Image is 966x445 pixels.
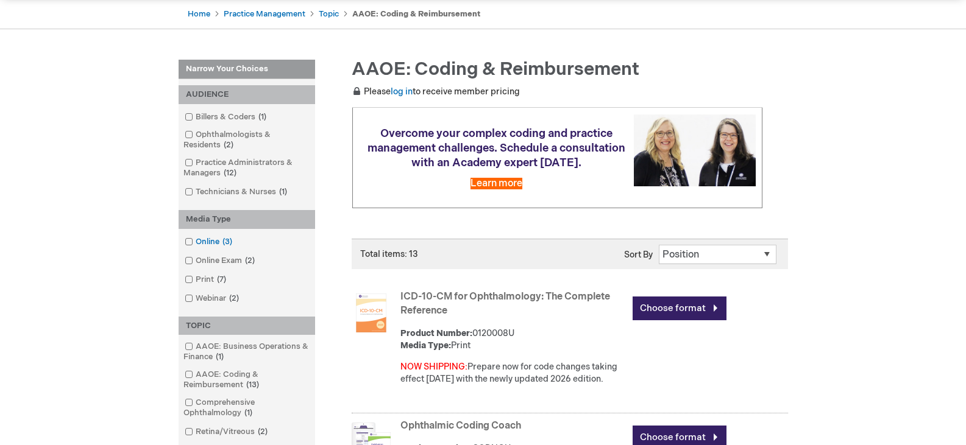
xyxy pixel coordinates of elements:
[188,9,210,19] a: Home
[633,296,726,320] a: Choose format
[182,274,231,286] a: Print7
[182,129,312,151] a: Ophthalmologists & Residents2
[182,236,237,248] a: Online3
[179,317,315,335] div: TOPIC
[224,9,305,19] a: Practice Management
[221,140,236,150] span: 2
[221,168,240,178] span: 12
[352,58,639,80] span: AAOE: Coding & Reimbursement
[241,408,255,418] span: 1
[242,256,258,265] span: 2
[352,293,391,332] img: ICD-10-CM for Ophthalmology: The Complete Reference
[400,328,627,352] div: 0120008U Print
[400,420,521,432] a: Ophthalmic Coding Coach
[179,210,315,229] div: Media Type
[179,85,315,104] div: AUDIENCE
[182,426,272,438] a: Retina/Vitreous2
[391,86,413,97] a: log in
[400,340,451,351] strong: Media Type:
[634,114,756,186] img: Schedule a consultation with an Academy expert today
[214,275,229,284] span: 7
[400,362,467,372] font: NOW SHIPPING:
[213,352,227,362] span: 1
[319,9,339,19] a: Topic
[400,291,610,317] a: ICD-10-CM for Ophthalmology: The Complete Reference
[255,112,269,122] span: 1
[352,9,480,19] strong: AAOE: Coding & Reimbursement
[400,361,627,385] div: Prepare now for code changes taking effect [DATE] with the newly updated 2026 edition.
[360,249,418,259] span: Total items: 13
[219,237,235,247] span: 3
[182,157,312,179] a: Practice Administrators & Managers12
[182,111,271,123] a: Billers & Coders1
[182,397,312,419] a: Comprehensive Ophthalmology1
[179,60,315,79] strong: Narrow Your Choices
[182,341,312,363] a: AAOE: Business Operations & Finance1
[352,86,520,97] span: Please to receive member pricing
[255,427,271,436] span: 2
[226,293,242,303] span: 2
[368,127,625,169] span: Overcome your complex coding and practice management challenges. Schedule a consultation with an ...
[182,369,312,391] a: AAOE: Coding & Reimbursement13
[400,328,472,338] strong: Product Number:
[243,380,262,390] span: 13
[624,250,653,260] label: Sort By
[471,178,522,189] a: Learn more
[182,186,292,198] a: Technicians & Nurses1
[276,187,290,197] span: 1
[182,255,260,267] a: Online Exam2
[182,293,244,304] a: Webinar2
